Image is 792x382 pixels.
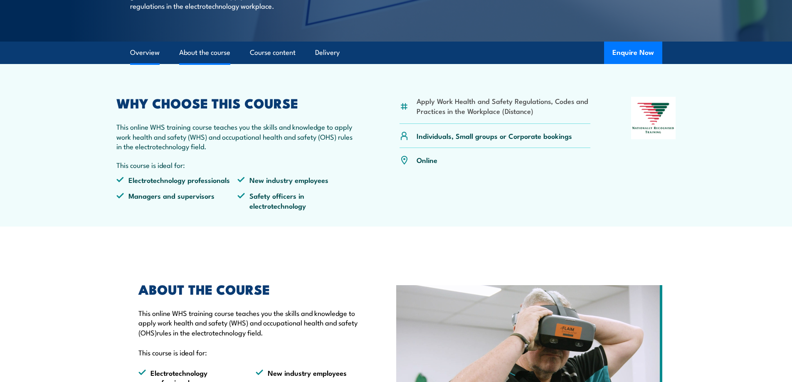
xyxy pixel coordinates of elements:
[417,96,591,116] li: Apply Work Health and Safety Regulations, Codes and Practices in the Workplace (Distance)
[116,97,359,108] h2: WHY CHOOSE THIS COURSE
[116,160,359,170] p: This course is ideal for:
[138,347,358,357] p: This course is ideal for:
[315,42,340,64] a: Delivery
[116,175,238,185] li: Electrotechnology professionals
[116,191,238,210] li: Managers and supervisors
[237,175,359,185] li: New industry employees
[631,97,676,139] img: Nationally Recognised Training logo.
[116,122,359,151] p: This online WHS training course teaches you the skills and knowledge to apply work health and saf...
[604,42,662,64] button: Enquire Now
[138,283,358,295] h2: ABOUT THE COURSE
[417,131,572,140] p: Individuals, Small groups or Corporate bookings
[417,155,437,165] p: Online
[138,308,358,337] p: This online WHS training course teaches you the skills and knowledge to apply work health and saf...
[237,191,359,210] li: Safety officers in electrotechnology
[250,42,296,64] a: Course content
[130,42,160,64] a: Overview
[179,42,230,64] a: About the course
